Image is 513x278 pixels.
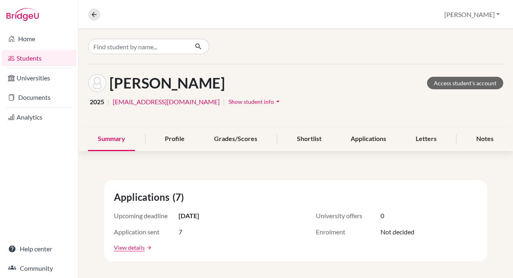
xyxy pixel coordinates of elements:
a: Documents [2,89,76,105]
button: Show student infoarrow_drop_down [228,95,282,108]
h1: [PERSON_NAME] [109,74,225,92]
div: Letters [406,127,446,151]
span: University offers [316,211,381,221]
a: Students [2,50,76,66]
span: 7 [179,227,182,237]
span: (7) [172,190,187,204]
div: Grades/Scores [204,127,267,151]
a: arrow_forward [145,245,152,251]
div: Notes [467,127,503,151]
img: Jaydeep Rath 's avatar [88,74,106,92]
a: Community [2,260,76,276]
a: View details [114,243,145,252]
span: | [107,97,109,107]
span: Upcoming deadline [114,211,179,221]
a: [EMAIL_ADDRESS][DOMAIN_NAME] [113,97,220,107]
a: Home [2,31,76,47]
a: Help center [2,241,76,257]
span: [DATE] [179,211,199,221]
div: Profile [155,127,194,151]
a: Access student's account [427,77,503,89]
div: Applications [341,127,396,151]
span: Not decided [381,227,414,237]
span: Application sent [114,227,179,237]
span: Enrolment [316,227,381,237]
i: arrow_drop_down [274,97,282,105]
button: [PERSON_NAME] [441,7,503,22]
span: Show student info [229,98,274,105]
a: Universities [2,70,76,86]
img: Bridge-U [6,8,39,21]
div: Summary [88,127,135,151]
div: Shortlist [287,127,331,151]
span: Applications [114,190,172,204]
span: | [223,97,225,107]
a: Analytics [2,109,76,125]
input: Find student by name... [88,39,188,54]
span: 2025 [90,97,104,107]
span: 0 [381,211,384,221]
